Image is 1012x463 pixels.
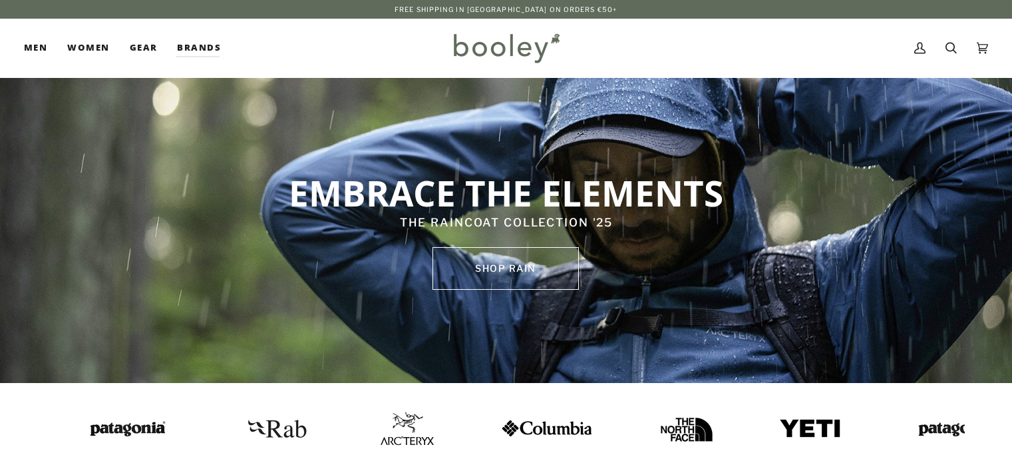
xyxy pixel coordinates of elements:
[130,41,158,55] span: Gear
[167,19,231,77] a: Brands
[395,4,617,15] p: Free Shipping in [GEOGRAPHIC_DATA] on Orders €50+
[57,19,119,77] a: Women
[24,41,47,55] span: Men
[448,29,564,67] img: Booley
[208,171,804,215] p: EMBRACE THE ELEMENTS
[67,41,109,55] span: Women
[177,41,221,55] span: Brands
[120,19,168,77] a: Gear
[432,247,579,290] a: SHOP rain
[208,215,804,232] p: THE RAINCOAT COLLECTION '25
[24,19,57,77] a: Men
